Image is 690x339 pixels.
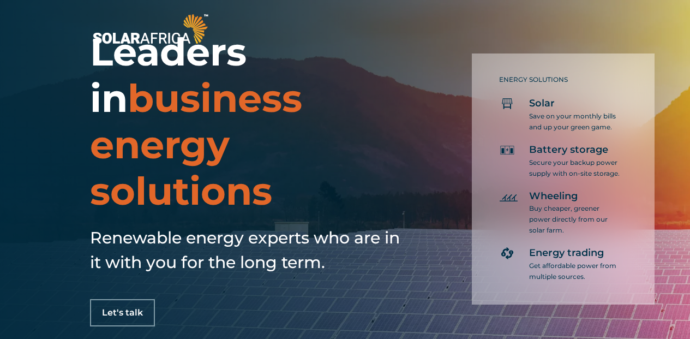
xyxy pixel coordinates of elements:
a: Let's talk [90,299,155,326]
span: Let's talk [102,308,143,317]
span: Wheeling [529,190,578,203]
span: Battery storage [529,144,608,157]
span: Solar [529,97,555,110]
h5: ENERGY SOLUTIONS [499,76,622,84]
p: Buy cheaper, greener power directly from our solar farm. [529,203,622,236]
p: Secure your backup power supply with on-site storage. [529,157,622,179]
p: Get affordable power from multiple sources. [529,260,622,282]
h5: Renewable energy experts who are in it with you for the long term. [90,225,406,275]
h1: Leaders in [90,29,406,215]
p: Save on your monthly bills and up your green game. [529,111,622,133]
span: Energy trading [529,247,604,260]
span: business energy solutions [90,75,302,215]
